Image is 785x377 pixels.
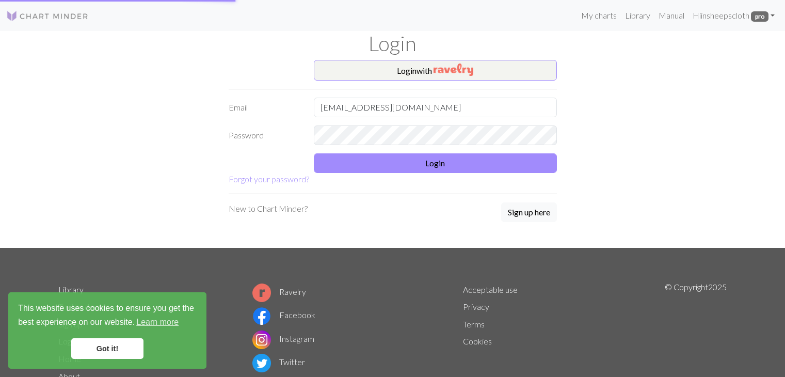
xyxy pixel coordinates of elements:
[252,310,315,320] a: Facebook
[688,5,779,26] a: Hiinsheepscloth pro
[222,98,308,117] label: Email
[314,153,557,173] button: Login
[501,202,557,222] button: Sign up here
[135,315,180,330] a: learn more about cookies
[751,11,768,22] span: pro
[577,5,621,26] a: My charts
[434,64,473,76] img: Ravelry
[229,202,308,215] p: New to Chart Minder?
[463,336,492,346] a: Cookies
[229,174,309,184] a: Forgot your password?
[252,287,306,296] a: Ravelry
[58,285,84,294] a: Library
[18,302,197,330] span: This website uses cookies to ensure you get the best experience on our website.
[252,284,271,302] img: Ravelry logo
[52,31,733,56] h1: Login
[252,357,305,367] a: Twitter
[71,338,143,359] a: dismiss cookie message
[252,334,314,343] a: Instagram
[314,60,557,81] button: Loginwith
[222,125,308,145] label: Password
[463,302,489,311] a: Privacy
[252,354,271,372] img: Twitter logo
[654,5,688,26] a: Manual
[8,292,206,369] div: cookieconsent
[621,5,654,26] a: Library
[252,331,271,349] img: Instagram logo
[463,319,485,329] a: Terms
[501,202,557,223] a: Sign up here
[463,285,518,294] a: Acceptable use
[252,307,271,325] img: Facebook logo
[6,10,89,22] img: Logo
